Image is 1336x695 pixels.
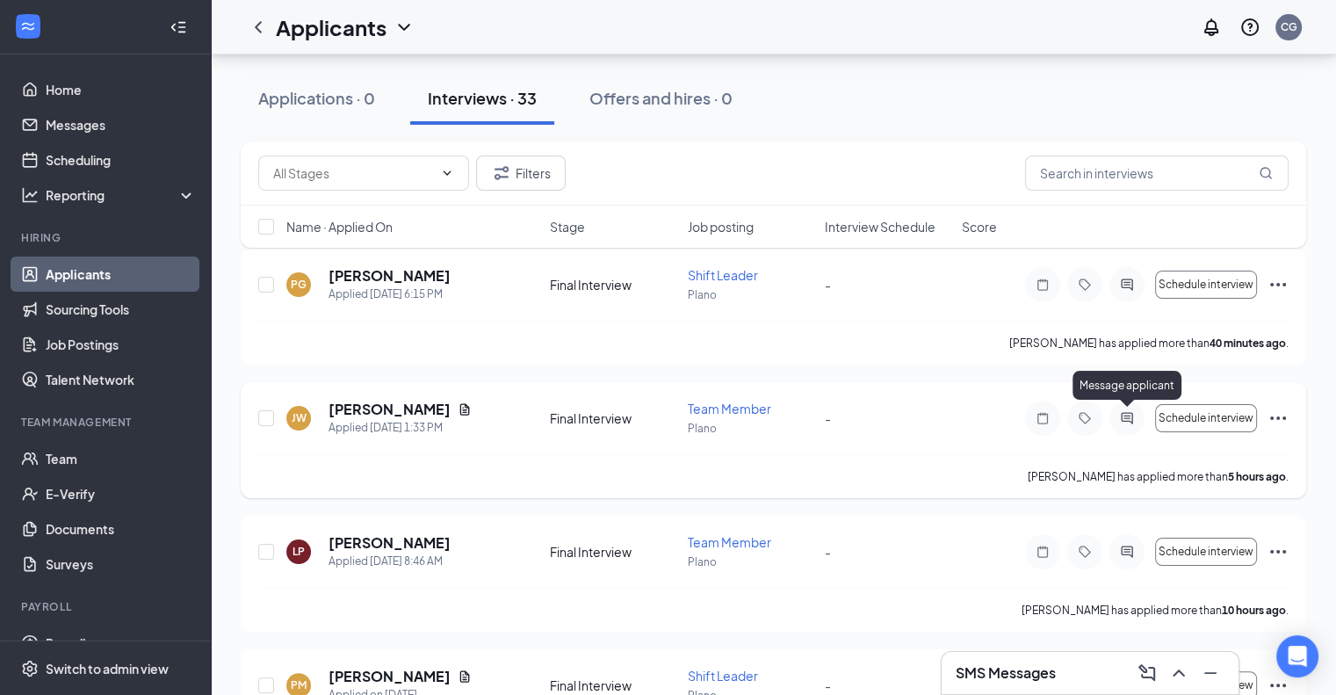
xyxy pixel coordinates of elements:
a: Talent Network [46,362,196,397]
div: JW [292,410,307,425]
svg: ChevronDown [440,166,454,180]
span: Shift Leader [688,668,758,684]
a: Messages [46,107,196,142]
span: Score [962,218,997,235]
p: Plano [688,421,814,436]
div: Hiring [21,230,192,245]
p: [PERSON_NAME] has applied more than . [1009,336,1289,351]
div: Applied [DATE] 1:33 PM [329,419,472,437]
svg: Minimize [1200,662,1221,684]
h5: [PERSON_NAME] [329,533,451,553]
input: All Stages [273,163,433,183]
div: Team Management [21,415,192,430]
input: Search in interviews [1025,156,1289,191]
button: Filter Filters [476,156,566,191]
a: E-Verify [46,476,196,511]
svg: Notifications [1201,17,1222,38]
svg: ActiveChat [1116,545,1137,559]
div: Payroll [21,599,192,614]
button: Minimize [1196,659,1224,687]
svg: Tag [1074,545,1095,559]
svg: ComposeMessage [1137,662,1158,684]
b: 40 minutes ago [1210,337,1286,350]
div: PG [291,277,307,292]
svg: Ellipses [1267,274,1289,295]
div: Switch to admin view [46,660,169,677]
span: Shift Leader [688,267,758,283]
button: Schedule interview [1155,538,1257,566]
svg: Document [458,402,472,416]
svg: ActiveChat [1116,411,1137,425]
svg: WorkstreamLogo [19,18,37,35]
div: Final Interview [550,543,676,561]
svg: Note [1032,278,1053,292]
span: Schedule interview [1159,546,1253,558]
svg: Collapse [170,18,187,36]
a: Documents [46,511,196,547]
div: Reporting [46,186,197,204]
div: Message applicant [1072,371,1181,400]
svg: ActiveChat [1116,278,1137,292]
svg: ChevronDown [394,17,415,38]
a: Job Postings [46,327,196,362]
span: Team Member [688,534,771,550]
div: Final Interview [550,276,676,293]
h3: SMS Messages [956,663,1056,683]
span: Job posting [687,218,753,235]
svg: Document [458,670,472,684]
span: - [825,677,831,693]
div: LP [292,544,305,559]
h5: [PERSON_NAME] [329,400,451,419]
svg: MagnifyingGlass [1259,166,1273,180]
svg: Tag [1074,278,1095,292]
div: CG [1281,19,1297,34]
span: Name · Applied On [286,218,393,235]
svg: ChevronLeft [248,17,269,38]
svg: Tag [1074,411,1095,425]
div: Final Interview [550,409,676,427]
button: Schedule interview [1155,404,1257,432]
p: [PERSON_NAME] has applied more than . [1028,469,1289,484]
p: Plano [688,287,814,302]
div: Applied [DATE] 6:15 PM [329,286,451,303]
p: [PERSON_NAME] has applied more than . [1022,603,1289,618]
svg: Note [1032,545,1053,559]
div: Applications · 0 [258,87,375,109]
b: 10 hours ago [1222,604,1286,617]
a: Payroll [46,626,196,661]
p: Plano [688,554,814,569]
a: Scheduling [46,142,196,177]
div: Final Interview [550,677,676,694]
svg: ChevronUp [1168,662,1189,684]
b: 5 hours ago [1228,470,1286,483]
button: ComposeMessage [1133,659,1161,687]
span: Schedule interview [1159,279,1253,291]
button: Schedule interview [1155,271,1257,299]
h5: [PERSON_NAME] [329,667,451,686]
a: Applicants [46,257,196,292]
span: Schedule interview [1159,412,1253,424]
svg: QuestionInfo [1239,17,1260,38]
div: PM [291,677,307,692]
span: Interview Schedule [825,218,935,235]
h1: Applicants [276,12,386,42]
svg: Analysis [21,186,39,204]
span: - [825,410,831,426]
div: Offers and hires · 0 [589,87,733,109]
svg: Note [1032,411,1053,425]
svg: Settings [21,660,39,677]
h5: [PERSON_NAME] [329,266,451,286]
svg: Ellipses [1267,541,1289,562]
div: Interviews · 33 [428,87,537,109]
span: Stage [550,218,585,235]
svg: Filter [491,163,512,184]
span: - [825,277,831,293]
svg: Ellipses [1267,408,1289,429]
a: Sourcing Tools [46,292,196,327]
a: Surveys [46,547,196,582]
a: Home [46,72,196,107]
span: - [825,544,831,560]
span: Team Member [688,401,771,416]
div: Open Intercom Messenger [1276,635,1318,677]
